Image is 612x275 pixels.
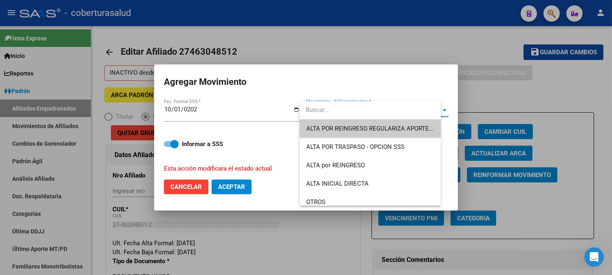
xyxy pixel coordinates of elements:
span: ALTA POR TRASPASO - OPCION SSS [306,143,404,151]
span: OTROS [306,198,325,206]
span: ALTA POR REINGRESO REGULARIZA APORTES (AFIP) [306,125,451,132]
input: dropdown search [300,101,441,119]
span: ALTA por REINGRESO [306,162,365,169]
iframe: Intercom live chat [584,247,604,267]
span: ALTA INICIAL DIRECTA [306,180,369,187]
